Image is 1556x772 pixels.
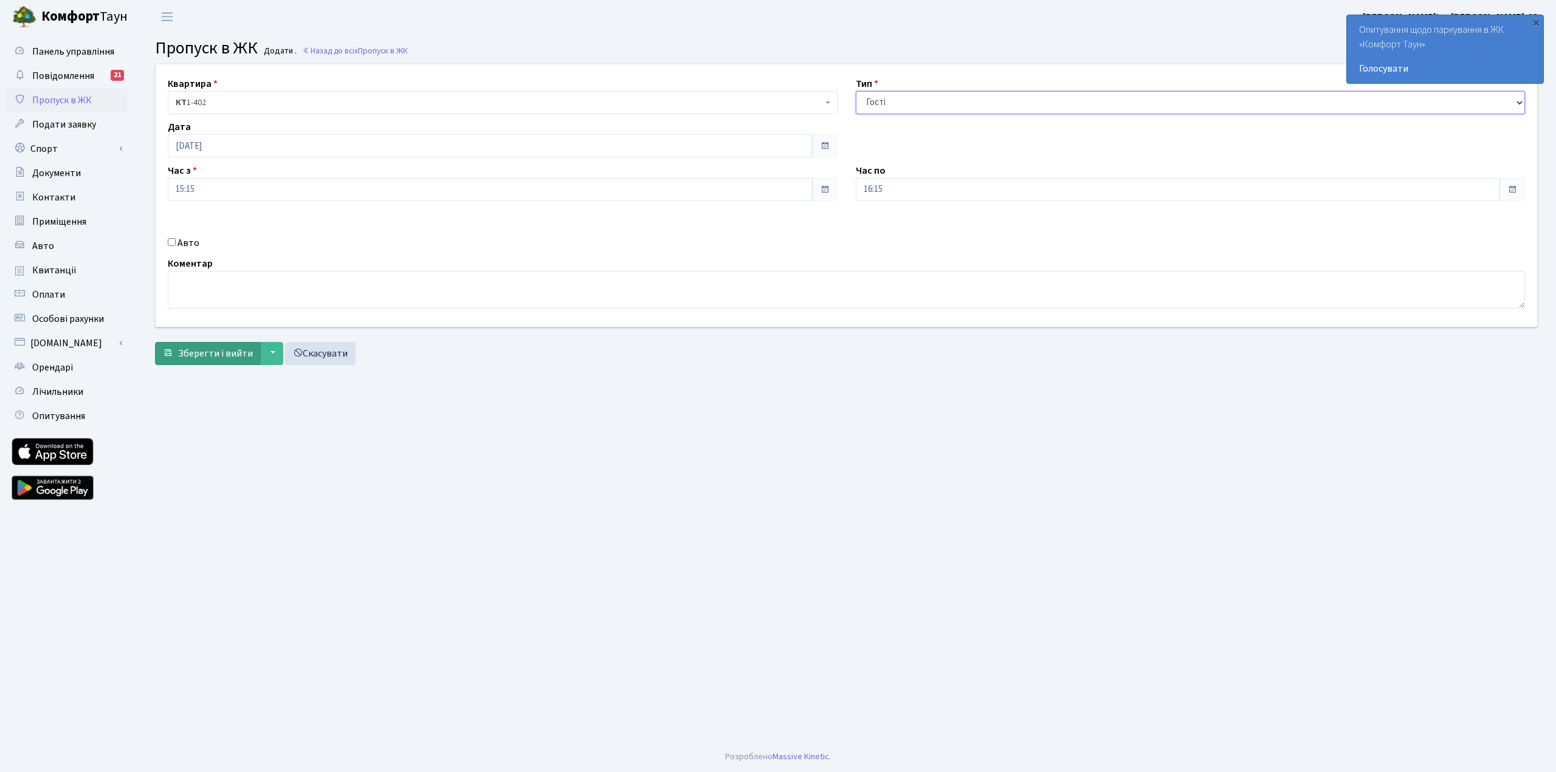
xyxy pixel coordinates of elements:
a: Лічильники [6,380,128,404]
span: Пропуск в ЖК [155,36,258,60]
img: logo.png [12,5,36,29]
div: × [1530,16,1542,29]
span: Особові рахунки [32,312,104,326]
label: Квартира [168,77,218,91]
a: Голосувати [1359,61,1531,76]
small: Додати . [261,46,297,56]
label: Коментар [168,256,213,271]
a: Приміщення [6,210,128,234]
span: Пропуск в ЖК [32,94,92,107]
span: Лічильники [32,385,83,398]
a: [DOMAIN_NAME] [6,331,128,355]
span: Пропуск в ЖК [358,45,408,56]
a: Авто [6,234,128,258]
a: Панель управління [6,39,128,64]
span: Подати заявку [32,118,96,131]
label: Час по [856,163,886,178]
a: Особові рахунки [6,307,128,331]
span: <b>КТ</b>&nbsp;&nbsp;&nbsp;&nbsp;1-402 [176,97,822,109]
a: Оплати [6,282,128,307]
span: Зберегти і вийти [178,347,253,360]
a: Подати заявку [6,112,128,137]
label: Авто [177,236,199,250]
span: Приміщення [32,215,86,228]
div: 21 [111,70,124,81]
a: [PERSON_NAME]’єв [PERSON_NAME]. Ю. [1363,10,1541,24]
a: Повідомлення21 [6,64,128,88]
div: Опитування щодо паркування в ЖК «Комфорт Таун» [1347,15,1543,83]
span: Документи [32,166,81,180]
span: <b>КТ</b>&nbsp;&nbsp;&nbsp;&nbsp;1-402 [168,91,838,114]
a: Квитанції [6,258,128,282]
span: Таун [41,7,128,27]
span: Контакти [32,191,75,204]
button: Переключити навігацію [152,7,182,27]
label: Час з [168,163,197,178]
a: Massive Kinetic [773,750,829,763]
b: Комфорт [41,7,100,26]
b: КТ [176,97,187,109]
a: Контакти [6,185,128,210]
span: Орендарі [32,361,73,374]
div: Розроблено . [725,750,831,763]
a: Спорт [6,137,128,161]
label: Дата [168,120,191,134]
span: Квитанції [32,264,77,277]
label: Тип [856,77,878,91]
a: Документи [6,161,128,185]
a: Пропуск в ЖК [6,88,128,112]
a: Орендарі [6,355,128,380]
a: Опитування [6,404,128,428]
span: Опитування [32,409,85,423]
a: Назад до всіхПропуск в ЖК [302,45,408,56]
span: Панель управління [32,45,114,58]
button: Зберегти і вийти [155,342,261,365]
a: Скасувати [285,342,356,365]
span: Повідомлення [32,69,94,83]
span: Оплати [32,288,65,301]
span: Авто [32,239,54,253]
